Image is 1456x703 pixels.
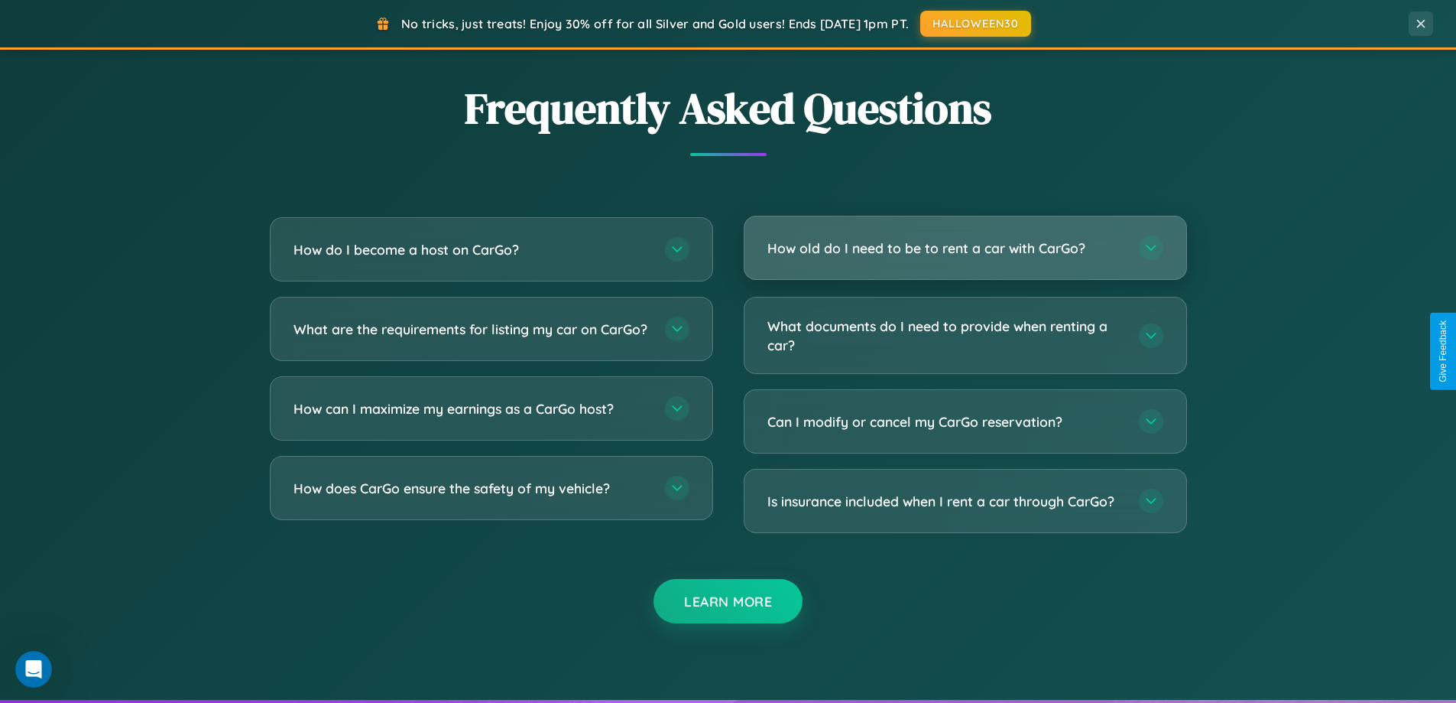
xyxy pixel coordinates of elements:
[293,399,650,418] h3: How can I maximize my earnings as a CarGo host?
[653,579,803,623] button: Learn More
[767,412,1124,431] h3: Can I modify or cancel my CarGo reservation?
[767,492,1124,511] h3: Is insurance included when I rent a car through CarGo?
[767,239,1124,258] h3: How old do I need to be to rent a car with CarGo?
[293,240,650,259] h3: How do I become a host on CarGo?
[920,11,1031,37] button: HALLOWEEN30
[270,79,1187,138] h2: Frequently Asked Questions
[15,651,52,688] iframe: Intercom live chat
[293,479,650,498] h3: How does CarGo ensure the safety of my vehicle?
[401,16,909,31] span: No tricks, just treats! Enjoy 30% off for all Silver and Gold users! Ends [DATE] 1pm PT.
[293,320,650,339] h3: What are the requirements for listing my car on CarGo?
[1438,321,1448,382] div: Give Feedback
[767,317,1124,354] h3: What documents do I need to provide when renting a car?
